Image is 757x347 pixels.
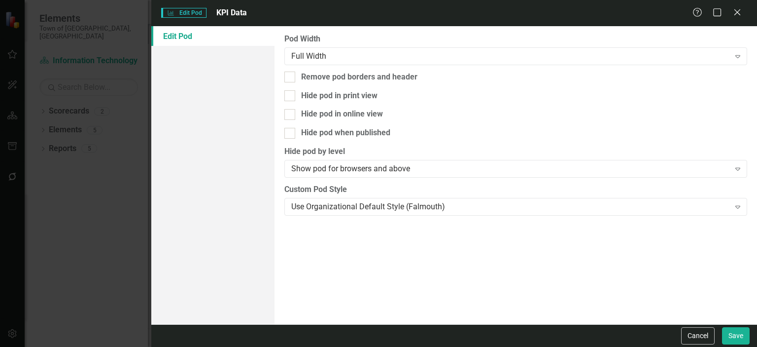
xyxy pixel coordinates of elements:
[216,8,247,17] span: KPI Data
[291,50,729,62] div: Full Width
[722,327,750,345] button: Save
[301,72,417,83] div: Remove pod borders and header
[681,327,715,345] button: Cancel
[284,146,747,157] label: Hide pod by level
[161,8,206,18] span: Edit Pod
[291,163,729,175] div: Show pod for browsers and above
[284,34,747,45] label: Pod Width
[301,109,383,120] div: Hide pod in online view
[284,184,747,195] label: Custom Pod Style
[151,26,275,46] a: Edit Pod
[301,90,378,102] div: Hide pod in print view
[301,127,390,139] div: Hide pod when published
[291,201,729,212] div: Use Organizational Default Style (Falmouth)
